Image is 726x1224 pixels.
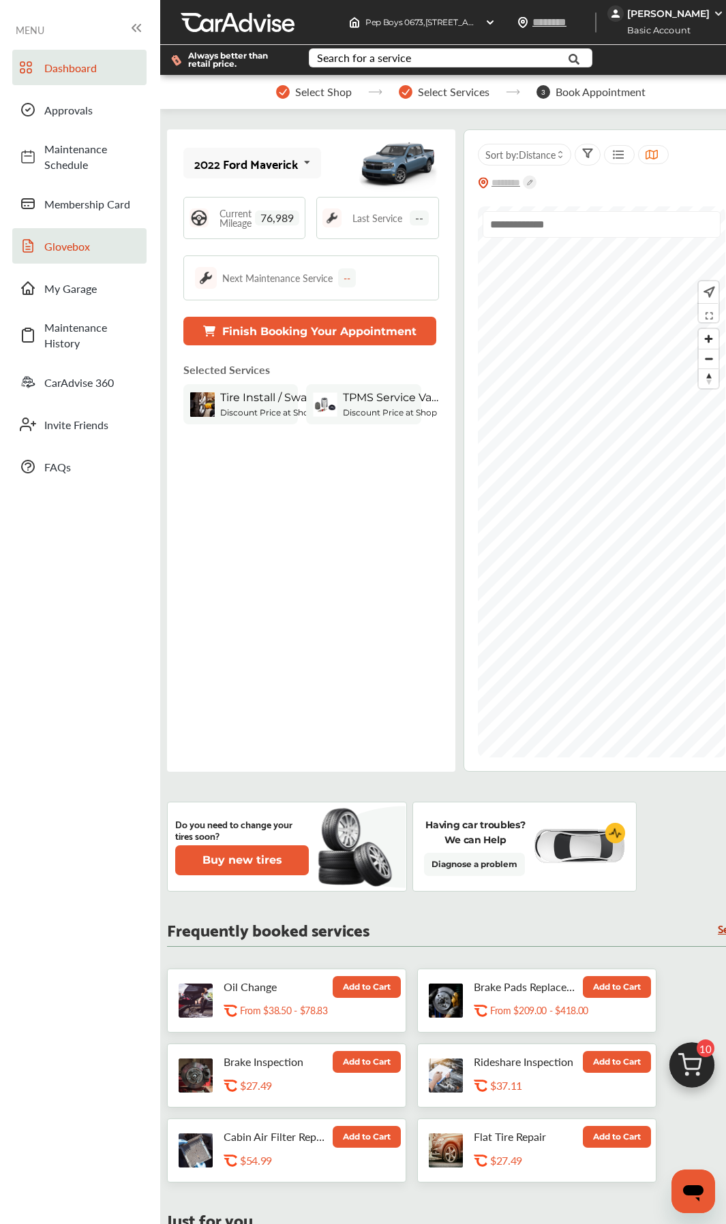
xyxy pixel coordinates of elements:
[12,186,147,221] a: Membership Card
[478,177,489,189] img: location_vector_orange.38f05af8.svg
[429,1133,463,1167] img: flat-tire-repair-thumb.jpg
[220,391,316,404] span: Tire Install / Swap Tires
[532,828,625,864] img: diagnose-vehicle.c84bcb0a.svg
[276,85,290,99] img: stepper-checkmark.b5569197.svg
[220,407,314,418] b: Discount Price at Shop
[240,1079,367,1092] div: $27.49
[429,984,463,1018] img: brake-pads-replacement-thumb.jpg
[399,85,412,99] img: stepper-checkmark.b5569197.svg
[12,270,147,306] a: My Garage
[317,52,411,63] div: Search for a service
[699,329,719,349] button: Zoom in
[44,60,140,76] span: Dashboard
[179,1133,213,1167] img: cabin-air-filter-replacement-thumb.jpg
[313,392,337,417] img: tpms-valve-kit-thumb.jpg
[44,319,140,351] span: Maintenance History
[188,52,287,68] span: Always better than retail price.
[609,23,701,37] span: Basic Account
[474,980,576,993] p: Brake Pads Replacement
[333,1126,401,1148] button: Add to Cart
[556,86,646,98] span: Book Appointment
[357,133,439,194] img: mobile_50521_st0640_046.png
[659,1036,725,1101] img: cart_icon.3d0951e8.svg
[12,364,147,400] a: CarAdvise 360
[44,459,140,475] span: FAQs
[701,285,715,300] img: recenter.ce011a49.svg
[607,5,624,22] img: jVpblrzwTbfkPYzPPzSLxeg0AAAAASUVORK5CYII=
[490,1079,617,1092] div: $37.11
[517,17,528,28] img: location_vector.a44bc228.svg
[490,1154,617,1167] div: $27.49
[44,141,140,172] span: Maintenance Schedule
[519,148,556,161] span: Distance
[183,317,436,345] button: Finish Booking Your Appointment
[171,54,181,66] img: dollor_label_vector.a70140d1.svg
[429,1058,463,1093] img: rideshare-visual-inspection-thumb.jpg
[424,817,527,847] p: Having car troubles? We can Help
[179,1058,213,1093] img: brake-inspection-thumb.jpg
[699,368,719,388] button: Reset bearing to north
[12,449,147,484] a: FAQs
[671,1170,715,1213] iframe: Button to launch messaging window
[333,1051,401,1073] button: Add to Cart
[583,1126,651,1148] button: Add to Cart
[595,12,596,33] img: header-divider.bc55588e.svg
[295,86,352,98] span: Select Shop
[175,818,309,841] p: Do you need to change your tires soon?
[183,362,270,377] p: Selected Services
[179,984,213,1018] img: oil-change-thumb.jpg
[343,391,438,404] span: TPMS Service Valve Kit
[167,922,369,935] p: Frequently booked services
[175,845,312,875] a: Buy new tires
[44,102,140,118] span: Approvals
[368,89,382,95] img: stepper-arrow.e24c07c6.svg
[190,208,209,227] img: steering_logo
[474,1130,576,1143] p: Flat Tire Repair
[215,208,255,227] span: Current Mileage
[322,208,342,227] img: maintenance_logo
[485,148,556,161] span: Sort by :
[16,25,44,35] span: MENU
[44,417,140,433] span: Invite Friends
[222,271,333,285] div: Next Maintenance Service
[506,89,520,95] img: stepper-arrow.e24c07c6.svg
[343,407,437,418] b: Discount Price at Shop
[583,976,651,998] button: Add to Cart
[224,980,326,993] p: Oil Change
[365,17,633,27] span: Pep Boys 0673 , [STREET_ADDRESS] [GEOGRAPHIC_DATA] , CA 93727
[474,1055,576,1068] p: Rideshare Inspection
[44,196,140,212] span: Membership Card
[224,1130,326,1143] p: Cabin Air Filter Replacement
[699,349,719,368] button: Zoom out
[12,228,147,264] a: Glovebox
[333,976,401,998] button: Add to Cart
[352,213,402,223] span: Last Service
[44,281,140,296] span: My Garage
[12,50,147,85] a: Dashboard
[44,238,140,254] span: Glovebox
[12,407,147,442] a: Invite Friends
[240,1154,367,1167] div: $54.99
[699,349,719,368] span: Zoom out
[194,157,298,170] div: 2022 Ford Maverick
[175,845,309,875] button: Buy new tires
[490,1004,588,1017] p: From $209.00 - $418.00
[627,7,710,20] div: [PERSON_NAME]
[418,86,489,98] span: Select Services
[255,210,299,225] span: 76,989
[349,17,360,28] img: header-home-logo.8d720a4f.svg
[12,134,147,179] a: Maintenance Schedule
[190,392,215,417] img: tire-install-swap-tires-thumb.jpg
[12,92,147,127] a: Approvals
[583,1051,651,1073] button: Add to Cart
[697,1039,714,1057] span: 10
[536,85,550,99] span: 3
[713,8,724,19] img: WGsFRI8htEPBVLJbROoPRyZpYNWhNONpIPPETTm6eUC0GeLEiAAAAAElFTkSuQmCC
[424,853,525,876] a: Diagnose a problem
[338,268,356,287] div: --
[44,375,140,390] span: CarAdvise 360
[605,823,626,843] img: cardiogram-logo.18e20815.svg
[317,802,399,891] img: new-tire.a0c7fe23.svg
